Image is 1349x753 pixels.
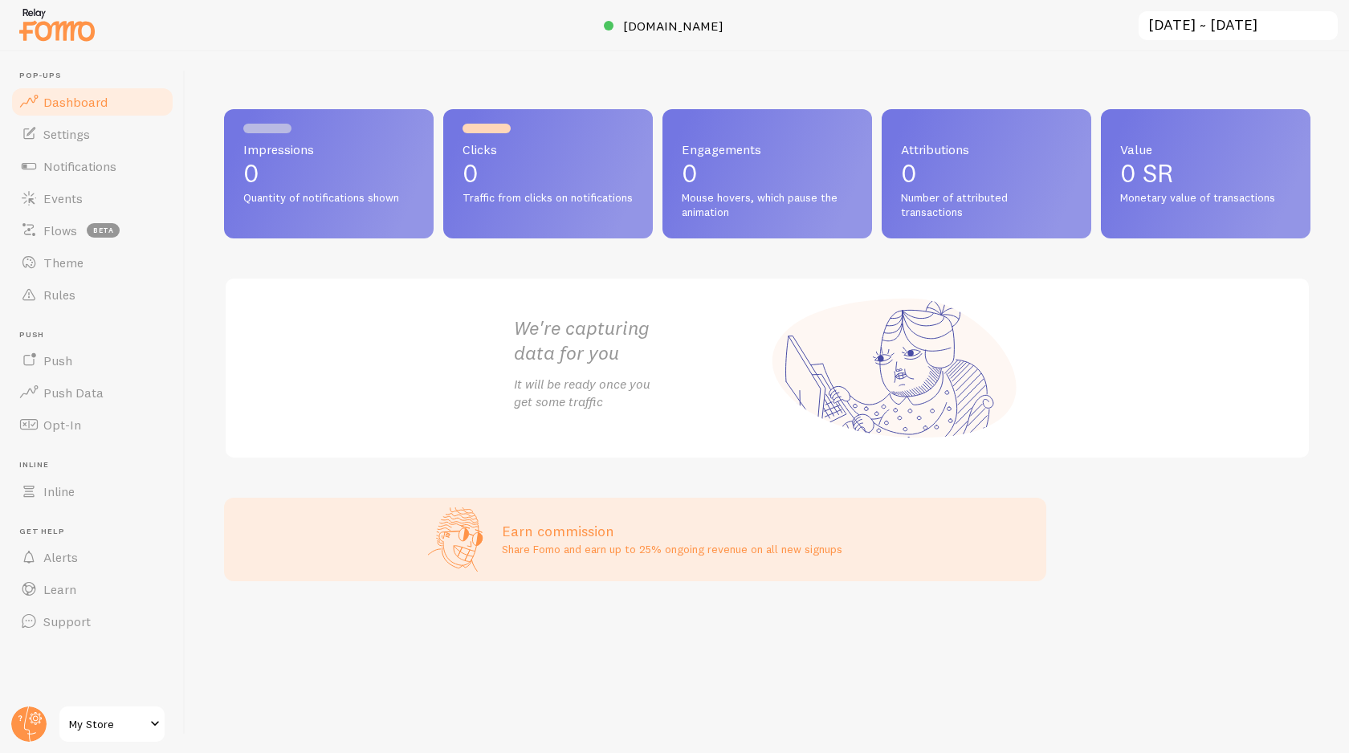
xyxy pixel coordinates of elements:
h3: Earn commission [502,522,842,540]
a: Learn [10,573,175,605]
p: It will be ready once you get some traffic [514,375,768,412]
a: Flows beta [10,214,175,246]
a: Events [10,182,175,214]
span: Learn [43,581,76,597]
span: Quantity of notifications shown [243,191,414,206]
a: Notifications [10,150,175,182]
span: Push Data [43,385,104,401]
a: Rules [10,279,175,311]
span: Push [19,330,175,340]
p: Share Fomo and earn up to 25% ongoing revenue on all new signups [502,541,842,557]
a: Inline [10,475,175,507]
a: Dashboard [10,86,175,118]
a: Opt-In [10,409,175,441]
span: beta [87,223,120,238]
a: Alerts [10,541,175,573]
p: 0 [463,161,634,186]
span: My Store [69,714,145,734]
a: Push [10,344,175,376]
span: Clicks [463,143,634,156]
span: Settings [43,126,90,142]
span: Impressions [243,143,414,156]
span: Events [43,190,83,206]
img: fomo-relay-logo-orange.svg [17,4,97,45]
span: Mouse hovers, which pause the animation [682,191,853,219]
span: Value [1120,143,1291,156]
span: 0 SR [1120,157,1173,189]
p: 0 [682,161,853,186]
p: 0 [901,161,1072,186]
span: Traffic from clicks on notifications [463,191,634,206]
span: Dashboard [43,94,108,110]
a: Push Data [10,376,175,409]
span: Inline [43,483,75,499]
span: Inline [19,460,175,470]
a: Settings [10,118,175,150]
span: Attributions [901,143,1072,156]
span: Support [43,613,91,629]
span: Monetary value of transactions [1120,191,1291,206]
a: Theme [10,246,175,279]
span: Rules [43,287,75,303]
a: Support [10,605,175,637]
p: 0 [243,161,414,186]
span: Opt-In [43,417,81,433]
a: My Store [58,705,166,743]
span: Flows [43,222,77,238]
span: Push [43,352,72,368]
span: Number of attributed transactions [901,191,1072,219]
span: Theme [43,254,84,271]
span: Get Help [19,527,175,537]
span: Pop-ups [19,71,175,81]
h2: We're capturing data for you [514,315,768,365]
span: Alerts [43,549,78,565]
span: Engagements [682,143,853,156]
span: Notifications [43,158,116,174]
